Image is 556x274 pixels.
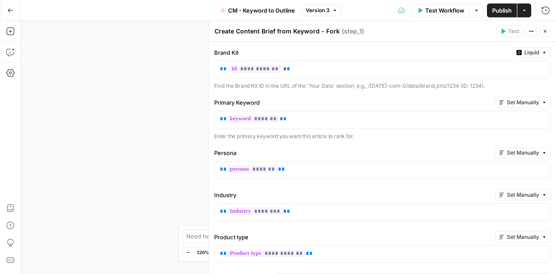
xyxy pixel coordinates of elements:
label: Product type [214,233,492,241]
span: ( step_1 ) [342,27,364,36]
button: Set Manually [495,189,551,201]
span: Test Workflow [425,6,464,15]
span: Set Manually [507,99,539,106]
button: Publish [487,3,517,17]
span: Set Manually [507,191,539,199]
button: Test Workflow [412,3,470,17]
button: CM - Keyword to Outline [215,3,300,17]
span: Set Manually [507,233,539,241]
div: Find the Brand Kit ID in the URL of the 'Your Data' section, e.g., /[DATE]-com-0/data/brand_kits/... [214,82,551,90]
span: 120% [197,249,209,256]
p: Enter the primary keyword you want this article to rank for. [214,132,551,141]
span: Set Manually [507,149,539,157]
label: Brand Kit [214,48,509,57]
button: Liquid [513,47,551,58]
span: Publish [492,6,512,15]
button: Set Manually [495,97,551,108]
span: Version 3 [306,7,330,14]
label: Primary Keyword [214,98,492,107]
label: Industry [214,191,492,199]
label: Persona [214,149,492,157]
span: Test [508,27,519,35]
span: Liquid [524,49,539,56]
button: Set Manually [495,147,551,158]
button: Set Manually [495,231,551,243]
button: Test [496,26,523,37]
textarea: Create Content Brief from Keyword - Fork [215,27,340,36]
span: CM - Keyword to Outline [228,6,295,15]
button: Version 3 [302,5,341,16]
